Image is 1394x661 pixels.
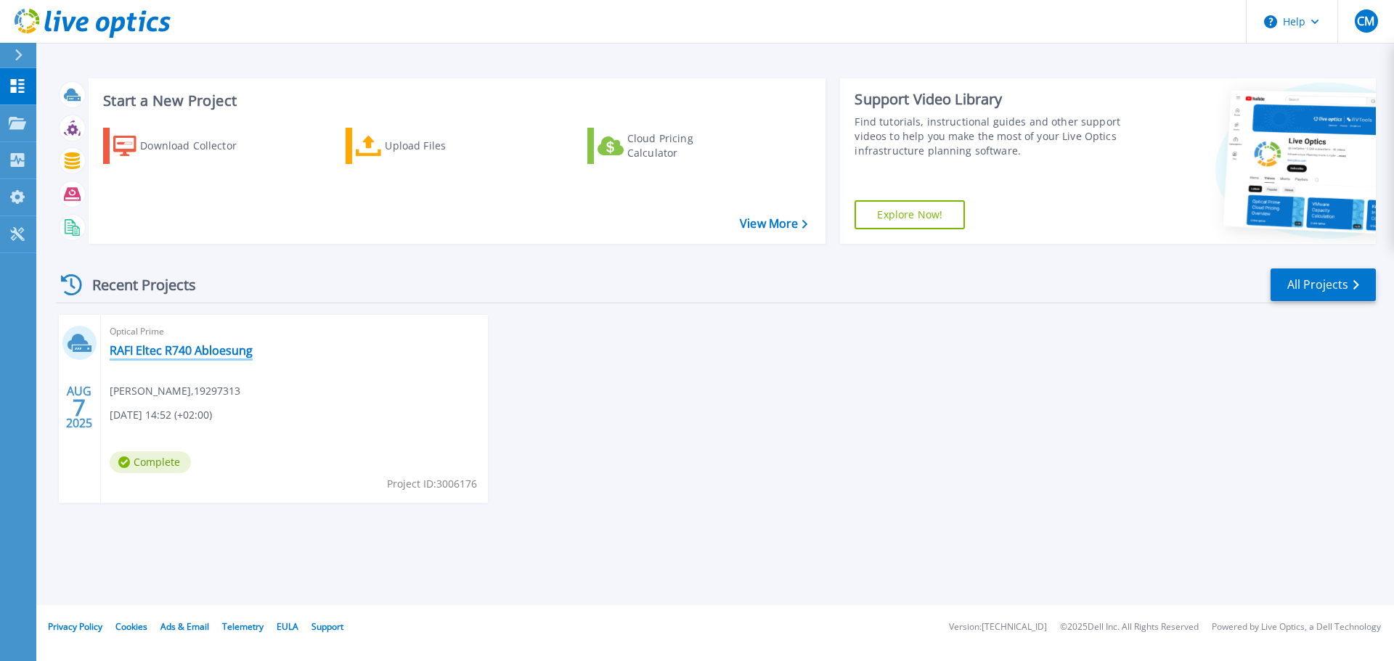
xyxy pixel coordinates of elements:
div: Download Collector [140,131,256,160]
a: Explore Now! [855,200,965,229]
li: © 2025 Dell Inc. All Rights Reserved [1060,623,1199,632]
span: Optical Prime [110,324,479,340]
a: Cloud Pricing Calculator [587,128,749,164]
div: Support Video Library [855,90,1128,109]
a: RAFI Eltec R740 Abloesung [110,343,253,358]
a: Telemetry [222,620,264,633]
span: CM [1357,15,1374,27]
h3: Start a New Project [103,93,807,109]
span: 7 [73,401,86,414]
a: Support [311,620,343,633]
div: AUG 2025 [65,381,93,434]
a: Cookies [115,620,147,633]
div: Recent Projects [56,267,216,303]
div: Upload Files [385,131,501,160]
span: Project ID: 3006176 [387,476,477,492]
a: Download Collector [103,128,265,164]
a: Upload Files [346,128,508,164]
a: Ads & Email [160,620,209,633]
li: Version: [TECHNICAL_ID] [949,623,1047,632]
span: [DATE] 14:52 (+02:00) [110,407,212,423]
a: View More [740,217,807,231]
span: Complete [110,451,191,473]
a: EULA [277,620,298,633]
a: Privacy Policy [48,620,102,633]
div: Find tutorials, instructional guides and other support videos to help you make the most of your L... [855,115,1128,158]
a: All Projects [1271,268,1376,301]
li: Powered by Live Optics, a Dell Technology [1212,623,1381,632]
div: Cloud Pricing Calculator [627,131,743,160]
span: [PERSON_NAME] , 19297313 [110,383,240,399]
